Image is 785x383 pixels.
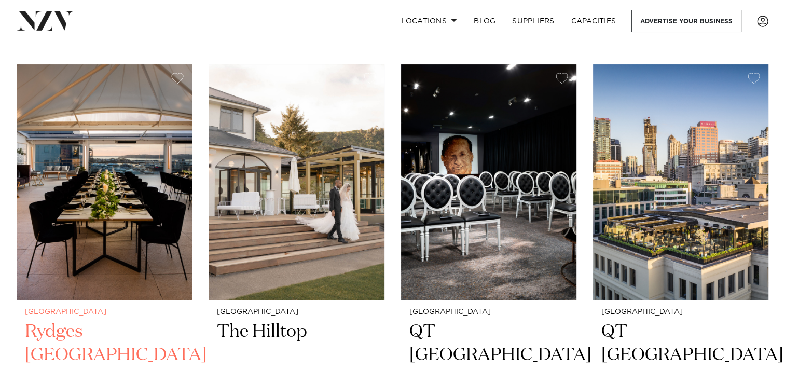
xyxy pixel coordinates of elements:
a: Locations [393,10,465,32]
small: [GEOGRAPHIC_DATA] [601,308,760,316]
a: BLOG [465,10,504,32]
a: Advertise your business [631,10,741,32]
small: [GEOGRAPHIC_DATA] [409,308,568,316]
a: Capacities [563,10,625,32]
img: nzv-logo.png [17,11,73,30]
small: [GEOGRAPHIC_DATA] [25,308,184,316]
small: [GEOGRAPHIC_DATA] [217,308,376,316]
a: SUPPLIERS [504,10,562,32]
